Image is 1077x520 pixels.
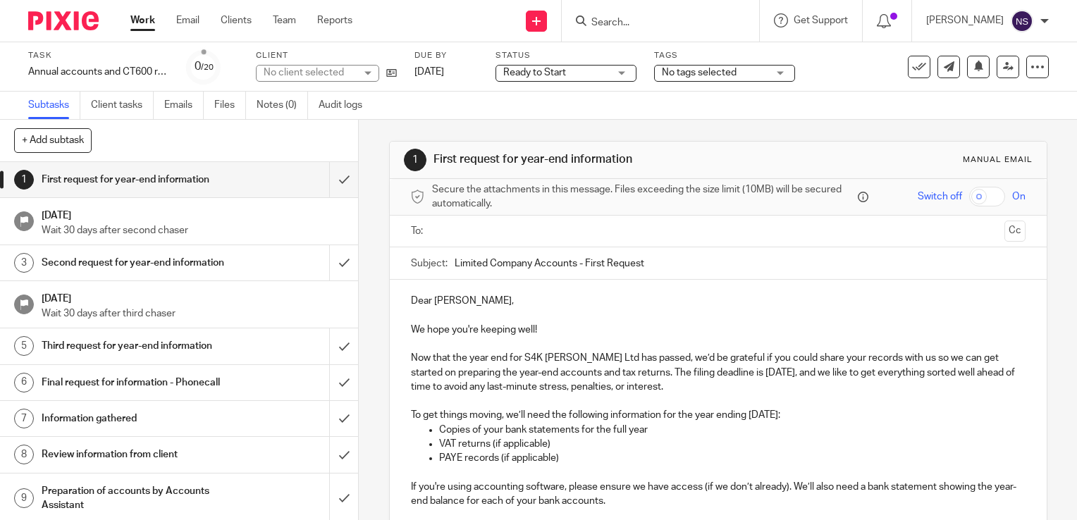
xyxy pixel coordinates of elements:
[414,67,444,77] span: [DATE]
[439,451,1026,465] p: PAYE records (if applicable)
[91,92,154,119] a: Client tasks
[14,445,34,464] div: 8
[42,481,224,516] h1: Preparation of accounts by Accounts Assistant
[28,92,80,119] a: Subtasks
[164,92,204,119] a: Emails
[411,408,1026,422] p: To get things moving, we’ll need the following information for the year ending [DATE]:
[411,323,1026,337] p: We hope you're keeping well!
[256,50,397,61] label: Client
[42,372,224,393] h1: Final request for information - Phonecall
[42,444,224,465] h1: Review information from client
[42,223,345,237] p: Wait 30 days after second chaser
[42,169,224,190] h1: First request for year-end information
[503,68,566,78] span: Ready to Start
[130,13,155,27] a: Work
[319,92,373,119] a: Audit logs
[1004,221,1026,242] button: Cc
[14,170,34,190] div: 1
[14,336,34,356] div: 5
[201,63,214,71] small: /20
[926,13,1004,27] p: [PERSON_NAME]
[42,252,224,273] h1: Second request for year-end information
[14,488,34,508] div: 9
[195,58,214,75] div: 0
[433,152,748,167] h1: First request for year-end information
[14,373,34,392] div: 6
[28,50,169,61] label: Task
[14,128,92,152] button: + Add subtask
[590,17,717,30] input: Search
[439,437,1026,451] p: VAT returns (if applicable)
[221,13,252,27] a: Clients
[411,224,426,238] label: To:
[654,50,795,61] label: Tags
[317,13,352,27] a: Reports
[411,256,448,271] label: Subject:
[496,50,636,61] label: Status
[411,480,1026,509] p: If you're using accounting software, please ensure we have access (if we don’t already). We’ll al...
[1012,190,1026,204] span: On
[42,408,224,429] h1: Information gathered
[42,205,345,223] h1: [DATE]
[411,294,1026,308] p: Dear [PERSON_NAME],
[662,68,737,78] span: No tags selected
[176,13,199,27] a: Email
[794,16,848,25] span: Get Support
[273,13,296,27] a: Team
[28,11,99,30] img: Pixie
[14,253,34,273] div: 3
[42,307,345,321] p: Wait 30 days after third chaser
[257,92,308,119] a: Notes (0)
[918,190,962,204] span: Switch off
[14,409,34,428] div: 7
[264,66,355,80] div: No client selected
[42,288,345,306] h1: [DATE]
[439,423,1026,437] p: Copies of your bank statements for the full year
[1011,10,1033,32] img: svg%3E
[414,50,478,61] label: Due by
[411,351,1026,394] p: Now that the year end for S4K [PERSON_NAME] Ltd has passed, we’d be grateful if you could share y...
[404,149,426,171] div: 1
[214,92,246,119] a: Files
[963,154,1033,166] div: Manual email
[28,65,169,79] div: Annual accounts and CT600 return - NON BOOKKEEPING CLIENTS
[432,182,854,211] span: Secure the attachments in this message. Files exceeding the size limit (10MB) will be secured aut...
[42,335,224,357] h1: Third request for year-end information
